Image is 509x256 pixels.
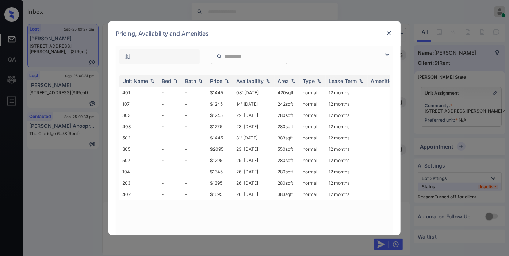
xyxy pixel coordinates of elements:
[159,166,182,177] td: -
[300,177,326,189] td: normal
[278,78,289,84] div: Area
[300,143,326,155] td: normal
[300,87,326,98] td: normal
[300,189,326,200] td: normal
[182,98,207,110] td: -
[119,155,159,166] td: 507
[217,53,222,60] img: icon-zuma
[159,110,182,121] td: -
[300,110,326,121] td: normal
[275,155,300,166] td: 280 sqft
[233,166,275,177] td: 26' [DATE]
[119,189,159,200] td: 402
[197,78,204,83] img: sorting
[207,143,233,155] td: $2095
[162,78,171,84] div: Bed
[172,78,179,83] img: sorting
[236,78,264,84] div: Availability
[385,29,393,37] img: close
[119,110,159,121] td: 303
[300,132,326,143] td: normal
[207,98,233,110] td: $1245
[300,121,326,132] td: normal
[207,177,233,189] td: $1395
[326,155,368,166] td: 12 months
[210,78,222,84] div: Price
[207,166,233,177] td: $1345
[119,166,159,177] td: 104
[300,155,326,166] td: normal
[182,110,207,121] td: -
[124,53,131,60] img: icon-zuma
[119,87,159,98] td: 401
[182,177,207,189] td: -
[233,189,275,200] td: 26' [DATE]
[119,98,159,110] td: 107
[182,189,207,200] td: -
[275,132,300,143] td: 383 sqft
[233,98,275,110] td: 14' [DATE]
[159,98,182,110] td: -
[182,87,207,98] td: -
[326,189,368,200] td: 12 months
[326,143,368,155] td: 12 months
[159,121,182,132] td: -
[383,50,391,59] img: icon-zuma
[119,132,159,143] td: 502
[275,177,300,189] td: 280 sqft
[119,121,159,132] td: 403
[182,143,207,155] td: -
[326,98,368,110] td: 12 months
[159,132,182,143] td: -
[108,21,401,46] div: Pricing, Availability and Amenities
[233,121,275,132] td: 23' [DATE]
[182,155,207,166] td: -
[275,110,300,121] td: 280 sqft
[119,177,159,189] td: 203
[185,78,196,84] div: Bath
[275,189,300,200] td: 383 sqft
[233,177,275,189] td: 26' [DATE]
[159,87,182,98] td: -
[275,121,300,132] td: 280 sqft
[159,177,182,189] td: -
[315,78,323,83] img: sorting
[233,87,275,98] td: 08' [DATE]
[207,155,233,166] td: $1295
[182,166,207,177] td: -
[207,110,233,121] td: $1245
[149,78,156,83] img: sorting
[275,87,300,98] td: 420 sqft
[223,78,230,83] img: sorting
[159,189,182,200] td: -
[182,121,207,132] td: -
[233,155,275,166] td: 29' [DATE]
[326,177,368,189] td: 12 months
[275,166,300,177] td: 280 sqft
[326,121,368,132] td: 12 months
[233,110,275,121] td: 22' [DATE]
[207,87,233,98] td: $1445
[326,166,368,177] td: 12 months
[290,78,297,83] img: sorting
[159,143,182,155] td: -
[275,143,300,155] td: 550 sqft
[182,132,207,143] td: -
[207,121,233,132] td: $1275
[119,143,159,155] td: 305
[300,98,326,110] td: normal
[303,78,315,84] div: Type
[371,78,395,84] div: Amenities
[275,98,300,110] td: 242 sqft
[329,78,357,84] div: Lease Term
[207,189,233,200] td: $1695
[159,155,182,166] td: -
[207,132,233,143] td: $1445
[326,132,368,143] td: 12 months
[326,87,368,98] td: 12 months
[233,132,275,143] td: 31' [DATE]
[233,143,275,155] td: 23' [DATE]
[326,110,368,121] td: 12 months
[122,78,148,84] div: Unit Name
[357,78,365,83] img: sorting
